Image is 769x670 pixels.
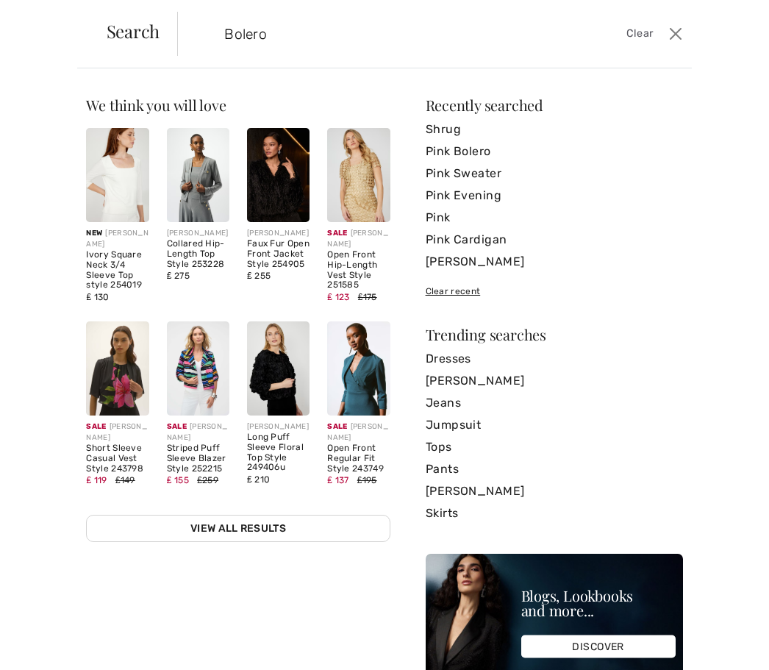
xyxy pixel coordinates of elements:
[247,128,310,222] img: Faux Fur Open Front Jacket Style 254905. Black
[86,250,149,291] div: Ivory Square Neck 3/4 Sleeve Top style 254019
[327,422,347,431] span: Sale
[247,239,310,269] div: Faux Fur Open Front Jacket Style 254905
[426,414,683,436] a: Jumpsuit
[213,12,552,56] input: TYPE TO SEARCH
[426,140,683,163] a: Pink Bolero
[86,229,102,238] span: New
[197,475,218,485] span: ₤259
[86,321,149,416] img: Short Sleeve Casual Vest Style 243798. Black
[167,321,229,416] img: Striped Puff Sleeve Blazer Style 252215. Black/Multi
[86,292,109,302] span: ₤ 130
[426,163,683,185] a: Pink Sweater
[167,421,229,443] div: [PERSON_NAME]
[167,271,190,281] span: ₤ 275
[521,635,676,658] div: DISCOVER
[426,327,683,342] div: Trending searches
[167,443,229,474] div: Striped Puff Sleeve Blazer Style 252215
[327,128,390,222] img: Open Front Hip-Length Vest Style 251585. Gold
[426,285,683,298] div: Clear recent
[426,436,683,458] a: Tops
[426,251,683,273] a: [PERSON_NAME]
[327,292,349,302] span: ₤ 123
[247,474,270,485] span: ₤ 210
[327,443,390,474] div: Open Front Regular Fit Style 243749
[665,22,686,46] button: Close
[247,321,310,416] img: Long Puff Sleeve Floral Top Style 249406u. Black
[86,422,106,431] span: Sale
[247,421,310,432] div: [PERSON_NAME]
[167,422,187,431] span: Sale
[86,443,149,474] div: Short Sleeve Casual Vest Style 243798
[115,475,135,485] span: ₤149
[86,128,149,222] img: Ivory Square Neck 3/4 Sleeve Top style 254019. Ivory
[426,98,683,113] div: Recently searched
[167,239,229,269] div: Collared Hip-Length Top Style 253228
[327,475,348,485] span: ₤ 137
[86,95,226,115] span: We think you will love
[426,392,683,414] a: Jeans
[107,22,160,40] span: Search
[426,458,683,480] a: Pants
[86,515,390,542] a: View All Results
[86,421,149,443] div: [PERSON_NAME]
[426,480,683,502] a: [PERSON_NAME]
[358,292,377,302] span: ₤175
[327,228,390,250] div: [PERSON_NAME]
[247,271,271,281] span: ₤ 255
[327,229,347,238] span: Sale
[167,128,229,222] img: Collared Hip-Length Top Style 253228. Grey melange
[86,228,149,250] div: [PERSON_NAME]
[167,228,229,239] div: [PERSON_NAME]
[426,207,683,229] a: Pink
[521,588,676,618] div: Blogs, Lookbooks and more...
[36,10,66,24] span: Chat
[327,321,390,416] img: Open Front Regular Fit Style 243749. Twilight
[426,229,683,251] a: Pink Cardigan
[247,432,310,473] div: Long Puff Sleeve Floral Top Style 249406u
[327,250,390,291] div: Open Front Hip-Length Vest Style 251585
[426,370,683,392] a: [PERSON_NAME]
[626,26,654,42] span: Clear
[247,228,310,239] div: [PERSON_NAME]
[167,475,189,485] span: ₤ 155
[86,475,107,485] span: ₤ 119
[426,185,683,207] a: Pink Evening
[426,502,683,524] a: Skirts
[426,348,683,370] a: Dresses
[327,421,390,443] div: [PERSON_NAME]
[426,118,683,140] a: Shrug
[357,475,377,485] span: ₤195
